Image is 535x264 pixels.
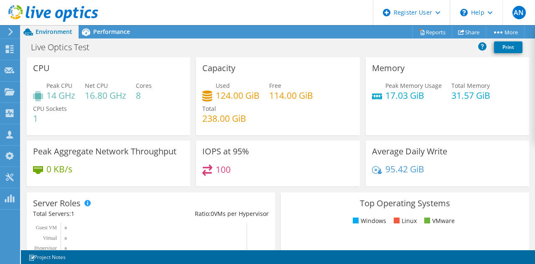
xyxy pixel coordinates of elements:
[23,252,71,262] a: Project Notes
[385,82,442,90] span: Peak Memory Usage
[33,209,151,218] div: Total Servers:
[486,26,525,38] a: More
[412,26,452,38] a: Reports
[65,226,67,230] text: 0
[136,91,152,100] h4: 8
[33,147,176,156] h3: Peak Aggregate Network Throughput
[269,82,281,90] span: Free
[494,41,522,53] a: Print
[216,165,231,174] h4: 100
[71,210,74,218] span: 1
[33,105,67,113] span: CPU Sockets
[27,43,102,52] h1: Live Optics Test
[36,28,72,36] span: Environment
[287,199,523,208] h3: Top Operating Systems
[372,64,405,73] h3: Memory
[33,64,50,73] h3: CPU
[512,6,526,19] span: AN
[33,114,67,123] h4: 1
[33,199,81,208] h3: Server Roles
[46,82,72,90] span: Peak CPU
[460,9,468,16] svg: \n
[392,216,417,226] li: Linux
[269,91,313,100] h4: 114.00 GiB
[43,235,57,241] text: Virtual
[385,164,424,174] h4: 95.42 GiB
[451,91,490,100] h4: 31.57 GiB
[211,210,214,218] span: 0
[136,82,152,90] span: Cores
[85,82,108,90] span: Net CPU
[452,26,486,38] a: Share
[422,216,455,226] li: VMware
[34,245,57,251] text: Hypervisor
[46,91,75,100] h4: 14 GHz
[85,91,126,100] h4: 16.80 GHz
[36,225,57,231] text: Guest VM
[65,236,67,241] text: 0
[151,209,269,218] div: Ratio: VMs per Hypervisor
[351,216,386,226] li: Windows
[202,105,216,113] span: Total
[202,114,246,123] h4: 238.00 GiB
[65,246,67,251] text: 0
[202,64,235,73] h3: Capacity
[372,147,447,156] h3: Average Daily Write
[216,91,260,100] h4: 124.00 GiB
[93,28,130,36] span: Performance
[385,91,442,100] h4: 17.03 GiB
[216,82,230,90] span: Used
[451,82,490,90] span: Total Memory
[46,164,72,174] h4: 0 KB/s
[202,147,249,156] h3: IOPS at 95%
